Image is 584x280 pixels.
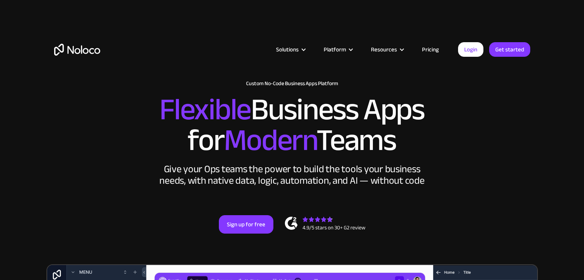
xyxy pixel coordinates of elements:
[219,215,273,234] a: Sign up for free
[314,44,361,54] div: Platform
[324,44,346,54] div: Platform
[158,163,427,186] div: Give your Ops teams the power to build the tools your business needs, with native data, logic, au...
[54,94,530,156] h2: Business Apps for Teams
[276,44,299,54] div: Solutions
[266,44,314,54] div: Solutions
[54,44,100,56] a: home
[361,44,412,54] div: Resources
[224,112,316,169] span: Modern
[371,44,397,54] div: Resources
[159,81,251,138] span: Flexible
[489,42,530,57] a: Get started
[458,42,483,57] a: Login
[412,44,448,54] a: Pricing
